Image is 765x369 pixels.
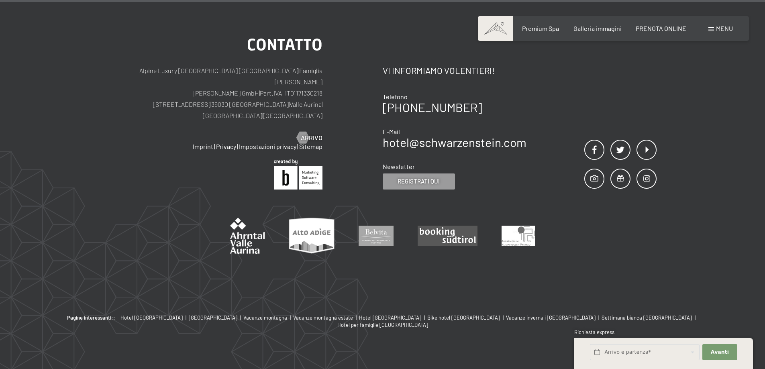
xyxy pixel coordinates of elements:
a: Privacy [216,143,236,150]
img: Brandnamic GmbH | Leading Hospitality Solutions [274,159,322,190]
span: Registrati qui [398,177,440,186]
span: Telefono [383,93,408,100]
b: Pagine interessanti:: [67,314,115,321]
a: Bike hotel [GEOGRAPHIC_DATA] | [427,314,506,321]
span: | [214,143,215,150]
button: Avanti [702,344,737,361]
span: Vacanze montagna [243,314,287,321]
span: Arrivo [301,133,322,142]
span: | [693,314,698,321]
span: Vacanze montagna estate [293,314,353,321]
a: Sitemap [299,143,322,150]
span: | [237,143,238,150]
a: [GEOGRAPHIC_DATA] | [189,314,243,321]
a: [PHONE_NUMBER] [383,100,482,114]
span: Newsletter [383,163,415,170]
a: Hotel [GEOGRAPHIC_DATA] | [359,314,427,321]
span: [GEOGRAPHIC_DATA] [189,314,237,321]
span: | [501,314,506,321]
a: Impostazioni privacy [239,143,296,150]
span: Contatto [247,35,322,54]
a: Premium Spa [522,24,559,32]
span: E-Mail [383,128,400,135]
a: Vacanze invernali [GEOGRAPHIC_DATA] | [506,314,602,321]
span: | [288,314,293,321]
span: | [298,67,299,74]
span: | [184,314,189,321]
span: | [262,112,263,119]
a: Vacanze montagna estate | [293,314,359,321]
span: | [597,314,602,321]
span: | [422,314,427,321]
span: Avanti [711,349,729,356]
span: Hotel per famiglie [GEOGRAPHIC_DATA] [337,322,428,328]
span: Hotel [GEOGRAPHIC_DATA] [120,314,183,321]
span: Hotel [GEOGRAPHIC_DATA] [359,314,421,321]
span: | [297,143,298,150]
span: | [354,314,359,321]
span: Bike hotel [GEOGRAPHIC_DATA] [427,314,500,321]
span: Richiesta express [574,329,614,335]
a: Arrivo [297,133,322,142]
span: | [210,100,211,108]
span: | [239,314,243,321]
span: Menu [716,24,733,32]
a: Galleria immagini [573,24,622,32]
a: Hotel per famiglie [GEOGRAPHIC_DATA] [337,321,428,328]
span: Vacanze invernali [GEOGRAPHIC_DATA] [506,314,596,321]
span: Settimana bianca [GEOGRAPHIC_DATA] [602,314,692,321]
a: hotel@schwarzenstein.com [383,135,526,149]
a: Vacanze montagna | [243,314,293,321]
a: Imprint [193,143,213,150]
a: Settimana bianca [GEOGRAPHIC_DATA] | [602,314,698,321]
a: Hotel [GEOGRAPHIC_DATA] | [120,314,189,321]
span: | [259,89,260,97]
p: Alpine Luxury [GEOGRAPHIC_DATA] [GEOGRAPHIC_DATA] Famiglia [PERSON_NAME] [PERSON_NAME] GmbH Part.... [108,65,322,121]
a: PRENOTA ONLINE [636,24,686,32]
span: Vi informiamo volentieri! [383,65,495,75]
